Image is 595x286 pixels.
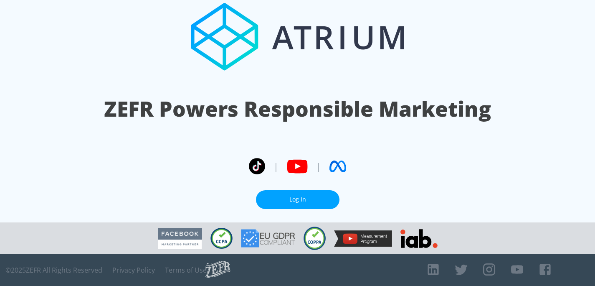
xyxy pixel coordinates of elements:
[400,229,438,248] img: IAB
[241,229,295,248] img: GDPR Compliant
[304,227,326,250] img: COPPA Compliant
[273,160,279,173] span: |
[5,266,102,274] span: © 2025 ZEFR All Rights Reserved
[210,228,233,249] img: CCPA Compliant
[112,266,155,274] a: Privacy Policy
[334,230,392,247] img: YouTube Measurement Program
[256,190,339,209] a: Log In
[316,160,321,173] span: |
[104,94,491,123] h1: ZEFR Powers Responsible Marketing
[158,228,202,249] img: Facebook Marketing Partner
[165,266,207,274] a: Terms of Use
